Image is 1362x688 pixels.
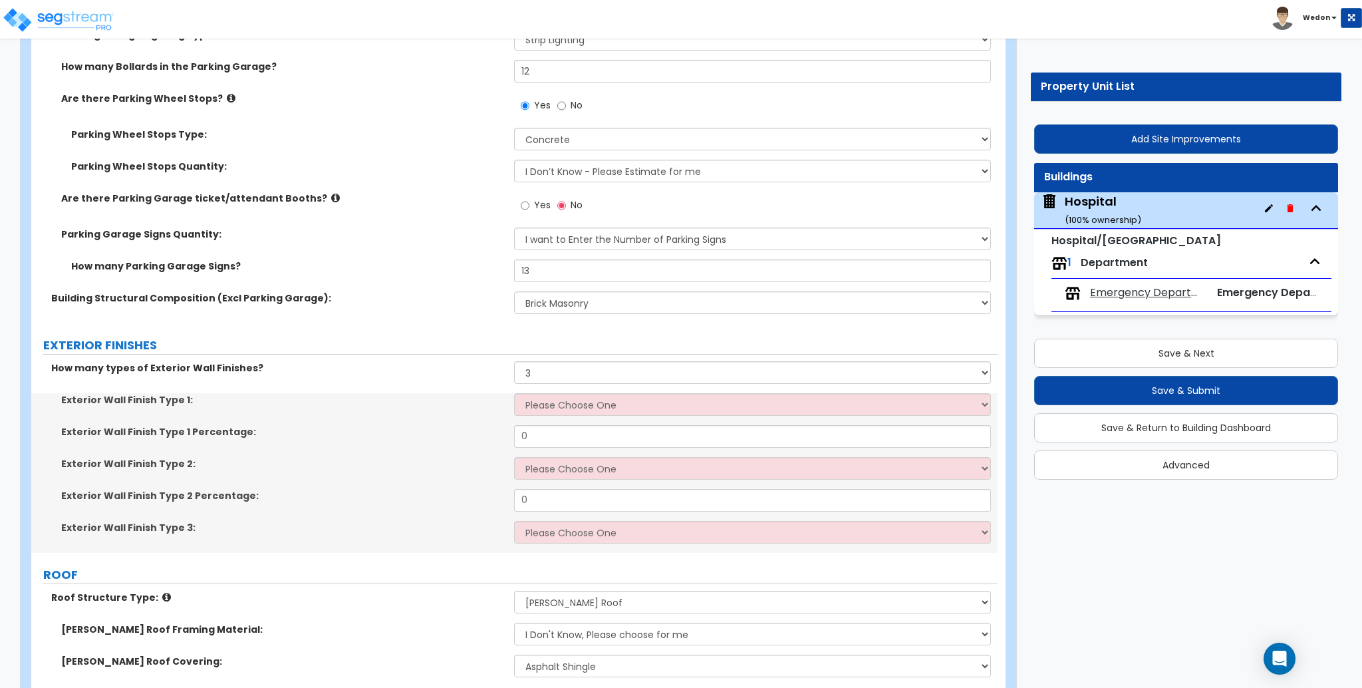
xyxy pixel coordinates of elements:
[61,655,504,668] label: [PERSON_NAME] Roof Covering:
[534,98,551,112] span: Yes
[61,60,504,73] label: How many Bollards in the Parking Garage?
[1271,7,1294,30] img: avatar.png
[61,393,504,407] label: Exterior Wall Finish Type 1:
[61,489,504,502] label: Exterior Wall Finish Type 2 Percentage:
[1303,13,1330,23] b: Wedon
[557,198,566,213] input: No
[534,198,551,212] span: Yes
[2,7,115,33] img: logo_pro_r.png
[61,425,504,438] label: Exterior Wall Finish Type 1 Percentage:
[557,98,566,113] input: No
[51,591,504,604] label: Roof Structure Type:
[571,98,583,112] span: No
[1034,450,1338,480] button: Advanced
[1041,193,1141,227] span: Hospital
[1065,193,1141,227] div: Hospital
[61,623,504,636] label: [PERSON_NAME] Roof Framing Material:
[331,193,340,203] i: click for more info!
[1034,124,1338,154] button: Add Site Improvements
[61,92,504,105] label: Are there Parking Wheel Stops?
[1034,413,1338,442] button: Save & Return to Building Dashboard
[71,128,504,141] label: Parking Wheel Stops Type:
[1065,285,1081,301] img: tenants.png
[1041,79,1331,94] div: Property Unit List
[61,228,504,241] label: Parking Garage Signs Quantity:
[521,198,529,213] input: Yes
[1051,233,1221,248] small: Hospital/Surgery Center
[71,160,504,173] label: Parking Wheel Stops Quantity:
[1081,255,1148,270] span: Department
[51,291,504,305] label: Building Structural Composition (Excl Parking Garage):
[1065,214,1141,226] small: ( 100 % ownership)
[43,337,998,354] label: EXTERIOR FINISHES
[1041,193,1058,210] img: building.svg
[1090,285,1204,301] span: Emergency Department
[51,361,504,375] label: How many types of Exterior Wall Finishes?
[1034,376,1338,405] button: Save & Submit
[1067,255,1071,270] span: 1
[61,521,504,534] label: Exterior Wall Finish Type 3:
[1051,256,1067,271] img: tenants.png
[61,457,504,470] label: Exterior Wall Finish Type 2:
[162,592,171,602] i: click for more info!
[571,198,583,212] span: No
[227,93,235,103] i: click for more info!
[1044,170,1328,185] div: Buildings
[1034,339,1338,368] button: Save & Next
[43,566,998,584] label: ROOF
[1217,285,1348,300] span: Emergency Department
[1264,643,1295,675] div: Open Intercom Messenger
[71,259,504,273] label: How many Parking Garage Signs?
[61,192,504,205] label: Are there Parking Garage ticket/attendant Booths?
[521,98,529,113] input: Yes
